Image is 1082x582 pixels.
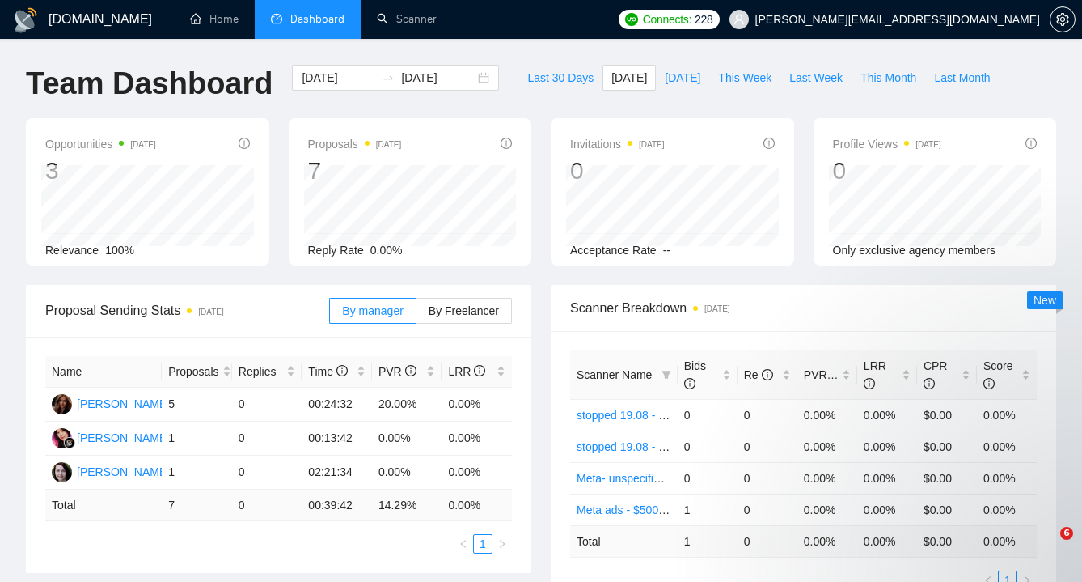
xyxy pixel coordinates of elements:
span: PVR [378,365,416,378]
td: 02:21:34 [302,456,372,490]
span: LRR [864,359,886,390]
td: 1 [162,456,232,490]
td: 0.00 % [977,525,1037,557]
span: right [497,539,507,549]
span: info-circle [501,138,512,149]
td: 0 [678,462,738,494]
a: IG[PERSON_NAME] [52,465,170,478]
li: 1 [473,534,492,554]
td: 00:39:42 [302,490,372,521]
div: [PERSON_NAME] [77,463,170,481]
button: Last Month [925,65,999,91]
span: New [1033,294,1056,307]
span: user [733,14,745,25]
td: 20.00% [372,388,442,422]
time: [DATE] [704,304,729,313]
div: 7 [308,155,402,186]
button: Last 30 Days [518,65,602,91]
td: 0.00% [372,422,442,456]
span: setting [1050,13,1075,26]
span: left [459,539,468,549]
span: [DATE] [611,69,647,87]
span: info-circle [1025,138,1037,149]
time: [DATE] [198,308,223,316]
a: Meta ads - $500+/$30+ - Feedback+/cost1k+ -AI [577,503,820,516]
span: Scanner Name [577,368,652,381]
time: [DATE] [639,140,664,149]
span: By manager [342,304,403,317]
button: [DATE] [602,65,656,91]
span: CPR [924,359,948,390]
span: filter [661,370,671,380]
span: Proposal Sending Stats [45,300,329,321]
span: 100% [105,244,134,257]
span: Last 30 Days [527,69,594,87]
button: This Week [709,65,780,91]
td: 0 [232,422,302,456]
span: Re [744,368,773,381]
a: stopped 19.08 - Meta ads - LeadGen/cases/ hook - tripled leads- $500+ [577,440,935,453]
div: [PERSON_NAME] [77,395,170,413]
time: [DATE] [915,140,940,149]
img: IK [52,394,72,414]
div: [PERSON_NAME] [77,429,170,447]
td: 0 [738,462,797,494]
td: 0.00% [442,456,512,490]
td: 0.00 % [442,490,512,521]
td: 0 [738,431,797,462]
span: Connects: [643,11,691,28]
iframe: Intercom live chat [1027,527,1066,566]
span: Relevance [45,244,99,257]
th: Name [45,356,162,388]
span: info-circle [983,378,995,389]
span: This Month [860,69,916,87]
span: swap-right [382,71,395,84]
span: Dashboard [290,12,344,26]
span: Last Week [789,69,843,87]
td: Total [570,525,678,557]
td: 0 [738,525,797,557]
button: [DATE] [656,65,709,91]
td: 0.00 % [857,525,917,557]
a: NK[PERSON_NAME] [52,431,170,444]
td: 0 [232,490,302,521]
span: dashboard [271,13,282,24]
span: Invitations [570,134,665,154]
span: Only exclusive agency members [833,244,996,257]
div: 0 [570,155,665,186]
span: -- [663,244,670,257]
td: 0 [232,456,302,490]
span: [DATE] [665,69,700,87]
td: 0 [678,431,738,462]
td: 00:24:32 [302,388,372,422]
span: info-circle [239,138,250,149]
td: 0.00% [797,399,857,431]
td: $ 0.00 [917,525,977,557]
input: Start date [302,69,375,87]
td: 1 [162,422,232,456]
time: [DATE] [130,140,155,149]
a: searchScanner [377,12,437,26]
th: Proposals [162,356,232,388]
span: Replies [239,363,284,380]
div: 3 [45,155,156,186]
td: 0.00% [372,456,442,490]
td: 0.00 % [797,525,857,557]
td: 7 [162,490,232,521]
img: IG [52,462,72,482]
input: End date [401,69,475,87]
span: 0.00% [370,244,403,257]
li: Previous Page [454,534,473,554]
span: to [382,71,395,84]
span: Score [983,359,1013,390]
span: PVR [804,368,842,381]
a: stopped 19.08 - Meta Ads - cases/hook- generating $k [577,409,848,422]
span: Last Month [934,69,990,87]
span: By Freelancer [429,304,499,317]
span: Reply Rate [308,244,364,257]
td: 00:13:42 [302,422,372,456]
a: IK[PERSON_NAME] [52,397,170,410]
span: info-circle [864,378,875,389]
td: 14.29 % [372,490,442,521]
td: 1 [678,525,738,557]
